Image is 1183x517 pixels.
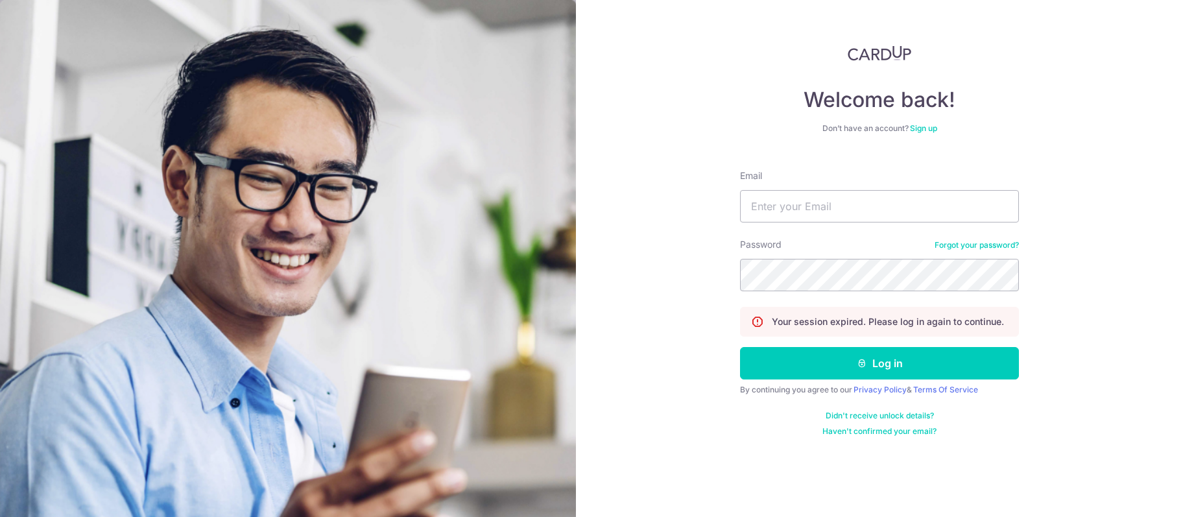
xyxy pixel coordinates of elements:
a: Terms Of Service [913,385,978,394]
a: Privacy Policy [854,385,907,394]
a: Sign up [910,123,937,133]
a: Forgot your password? [935,240,1019,250]
a: Haven't confirmed your email? [822,426,937,437]
div: By continuing you agree to our & [740,385,1019,395]
div: Don’t have an account? [740,123,1019,134]
button: Log in [740,347,1019,379]
img: CardUp Logo [848,45,911,61]
a: Didn't receive unlock details? [826,411,934,421]
h4: Welcome back! [740,87,1019,113]
p: Your session expired. Please log in again to continue. [772,315,1004,328]
label: Password [740,238,782,251]
input: Enter your Email [740,190,1019,222]
label: Email [740,169,762,182]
